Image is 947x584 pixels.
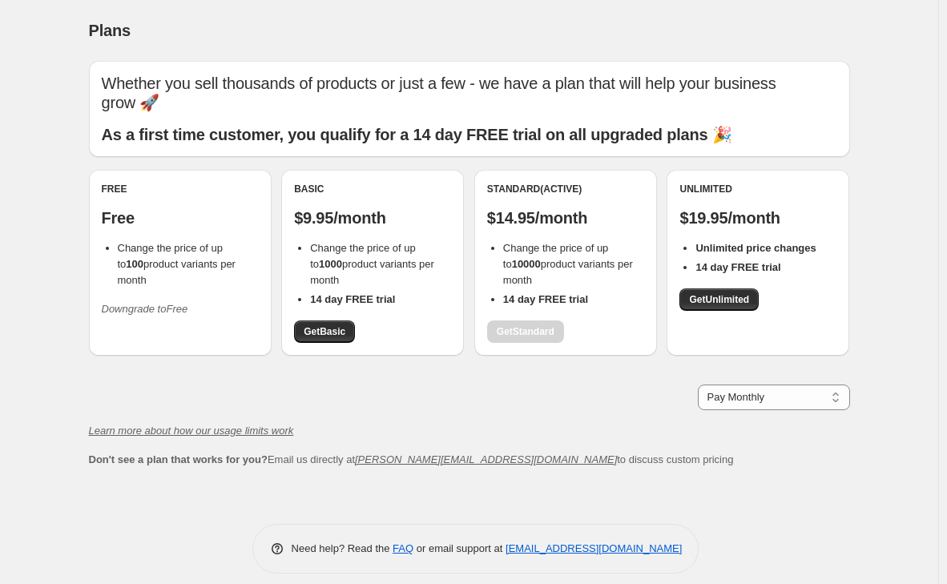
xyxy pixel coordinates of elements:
a: FAQ [393,542,413,554]
b: 14 day FREE trial [695,261,780,273]
span: Email us directly at to discuss custom pricing [89,453,734,465]
span: Need help? Read the [292,542,393,554]
p: $14.95/month [487,208,644,228]
b: 14 day FREE trial [310,293,395,305]
a: [PERSON_NAME][EMAIL_ADDRESS][DOMAIN_NAME] [355,453,617,465]
div: Basic [294,183,451,195]
p: Whether you sell thousands of products or just a few - we have a plan that will help your busines... [102,74,837,112]
p: $9.95/month [294,208,451,228]
div: Unlimited [679,183,836,195]
div: Free [102,183,259,195]
span: Get Basic [304,325,345,338]
b: 100 [126,258,143,270]
a: GetBasic [294,320,355,343]
p: $19.95/month [679,208,836,228]
a: Learn more about how our usage limits work [89,425,294,437]
b: As a first time customer, you qualify for a 14 day FREE trial on all upgraded plans 🎉 [102,126,732,143]
span: Plans [89,22,131,39]
b: Don't see a plan that works for you? [89,453,268,465]
b: 1000 [319,258,342,270]
span: or email support at [413,542,506,554]
span: Change the price of up to product variants per month [310,242,434,286]
div: Standard (Active) [487,183,644,195]
a: GetUnlimited [679,288,759,311]
i: Downgrade to Free [102,303,188,315]
span: Get Unlimited [689,293,749,306]
b: 14 day FREE trial [503,293,588,305]
b: 10000 [512,258,541,270]
span: Change the price of up to product variants per month [118,242,236,286]
b: Unlimited price changes [695,242,816,254]
p: Free [102,208,259,228]
button: Downgrade toFree [92,296,198,322]
span: Change the price of up to product variants per month [503,242,633,286]
a: [EMAIL_ADDRESS][DOMAIN_NAME] [506,542,682,554]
